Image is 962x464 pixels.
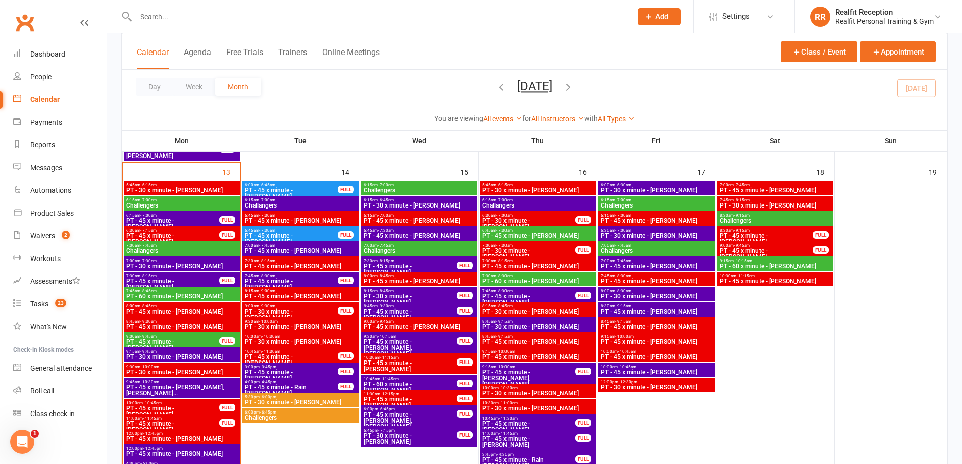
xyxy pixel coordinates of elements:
span: Challengers [600,202,713,209]
span: - 7:00am [496,213,513,218]
span: PT - 45 x minute - [PERSON_NAME] [244,218,357,224]
span: PT - 30 x minute - [PERSON_NAME] [482,248,576,260]
div: Assessments [30,277,80,285]
span: - 8:15am [140,274,157,278]
span: PT - 45 x minute - [PERSON_NAME] [719,278,831,284]
span: - 9:30am [259,304,275,308]
span: - 7:00am [140,213,157,218]
span: - 9:30am [378,304,394,308]
th: Sun [834,130,947,151]
span: - 8:45am [378,289,394,293]
span: PT - 45 x minute - [PERSON_NAME] [244,187,338,199]
span: - 8:45am [496,304,513,308]
th: Sat [716,130,834,151]
span: - 8:15am [734,198,750,202]
span: PT - 45 x minute - [PERSON_NAME] [719,233,813,245]
span: 6:15am [363,183,475,187]
span: 3:00pm [244,365,338,369]
span: 5:45am [126,183,238,187]
span: PT - 30 x minute - [PERSON_NAME] [600,233,713,239]
div: 15 [460,163,478,180]
span: - 7:00am [378,183,394,187]
span: - 7:45am [734,183,750,187]
span: 6:15am [244,198,357,202]
span: PT - 60 x minute - [PERSON_NAME] [126,293,238,299]
span: PT - 45 x minute - [PERSON_NAME] [600,354,713,360]
span: PT - 45 x minute - [PERSON_NAME] [363,360,457,372]
span: PT - 30 x minute - [PERSON_NAME] [600,187,713,193]
div: Calendar [30,95,60,104]
a: Tasks 23 [13,293,107,316]
a: Calendar [13,88,107,111]
span: 7:00am [719,183,831,187]
span: PT - 30 x minute - [PERSON_NAME] [600,293,713,299]
span: PT - 45 x minute - [PERSON_NAME] [244,278,338,290]
span: - 7:00am [496,198,513,202]
span: PT - 45 x minute - [PERSON_NAME] [126,278,220,290]
span: 9:30am [244,319,357,324]
div: FULL [457,262,473,269]
span: PT - 30 x minute - [PERSON_NAME] [363,293,457,305]
a: What's New [13,316,107,338]
div: Waivers [30,232,55,240]
span: - 6:45am [259,183,275,187]
span: - 8:45am [140,304,157,308]
div: FULL [219,337,235,345]
span: PT - 45 x minute - [PERSON_NAME] [244,233,338,245]
iframe: Intercom live chat [10,430,34,454]
span: 6:15am [600,213,713,218]
div: FULL [338,307,354,315]
button: Trainers [278,47,307,69]
div: RR [810,7,830,27]
span: 1 [31,430,39,438]
div: FULL [219,231,235,239]
span: 7:45am [126,289,238,293]
span: - 10:15am [378,334,396,339]
span: - 11:15am [380,355,399,360]
button: Class / Event [781,41,857,62]
a: Class kiosk mode [13,402,107,425]
span: PT - 45 x minute - [PERSON_NAME] [600,339,713,345]
span: - 6:45am [378,198,394,202]
span: 6:15am [600,198,713,202]
span: 6:45am [244,228,338,233]
span: 8:00am [600,289,713,293]
span: PT - 45 x minute - [PERSON_NAME] [244,293,357,299]
span: 7:00am [126,259,238,263]
span: 8:45am [363,304,457,308]
span: PT - 45 x minute - [PERSON_NAME] [126,324,238,330]
div: FULL [338,186,354,193]
span: PT - 45 x minute - [PERSON_NAME] [244,263,357,269]
th: Tue [241,130,360,151]
span: 8:45am [482,334,594,339]
button: Appointment [860,41,936,62]
span: 7:45am [600,274,713,278]
span: - 10:00am [496,349,515,354]
span: - 8:30am [615,289,631,293]
span: PT - 45 x minute - [PERSON_NAME] [482,339,594,345]
span: - 9:45am [734,243,750,248]
span: 6:00am [244,183,338,187]
span: PT - 45 x minute - [PERSON_NAME] [600,324,713,330]
span: 6:30am [600,228,713,233]
span: - 7:00am [140,198,157,202]
span: 7:00am [126,243,238,248]
span: - 6:30am [615,183,631,187]
div: FULL [575,216,591,224]
span: 7:00am [363,243,475,248]
span: PT - 45 x minute - [PERSON_NAME] [363,324,475,330]
span: PT - 30 x minute - [PERSON_NAME] [482,218,576,230]
div: FULL [575,246,591,254]
span: - 7:15am [140,228,157,233]
span: 7:00am [244,243,357,248]
span: - 11:15am [736,274,755,278]
span: PT - 45 x minute - [PERSON_NAME] [363,308,457,321]
div: Reports [30,141,55,149]
span: 8:45am [482,319,594,324]
span: 8:30am [719,213,831,218]
span: 5:45am [482,183,594,187]
span: PT - 45 x minute - [PERSON_NAME] [600,278,713,284]
div: 16 [579,163,597,180]
span: - 7:45am [615,243,631,248]
span: 9:30am [126,365,238,369]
